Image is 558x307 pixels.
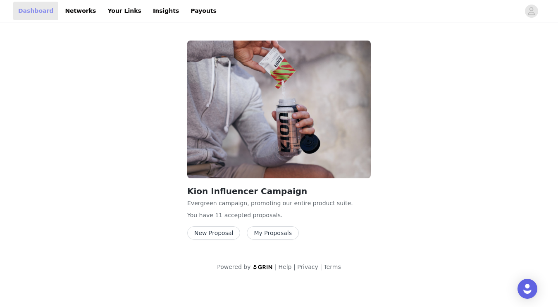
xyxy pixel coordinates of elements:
a: Insights [148,2,184,20]
span: s [278,212,281,218]
a: Privacy [297,264,318,270]
p: Evergreen campaign, promoting our entire product suite. [187,199,371,208]
a: Payouts [186,2,222,20]
a: Terms [324,264,341,270]
button: My Proposals [247,226,299,240]
span: | [275,264,277,270]
a: Your Links [103,2,146,20]
div: avatar [527,5,535,18]
span: | [320,264,322,270]
img: Kion [187,41,371,178]
a: Networks [60,2,101,20]
h2: Kion Influencer Campaign [187,185,371,197]
div: Open Intercom Messenger [517,279,537,299]
a: Dashboard [13,2,58,20]
a: Help [279,264,292,270]
button: New Proposal [187,226,240,240]
img: logo [253,264,273,270]
p: You have 11 accepted proposal . [187,211,371,220]
span: | [293,264,296,270]
span: Powered by [217,264,250,270]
